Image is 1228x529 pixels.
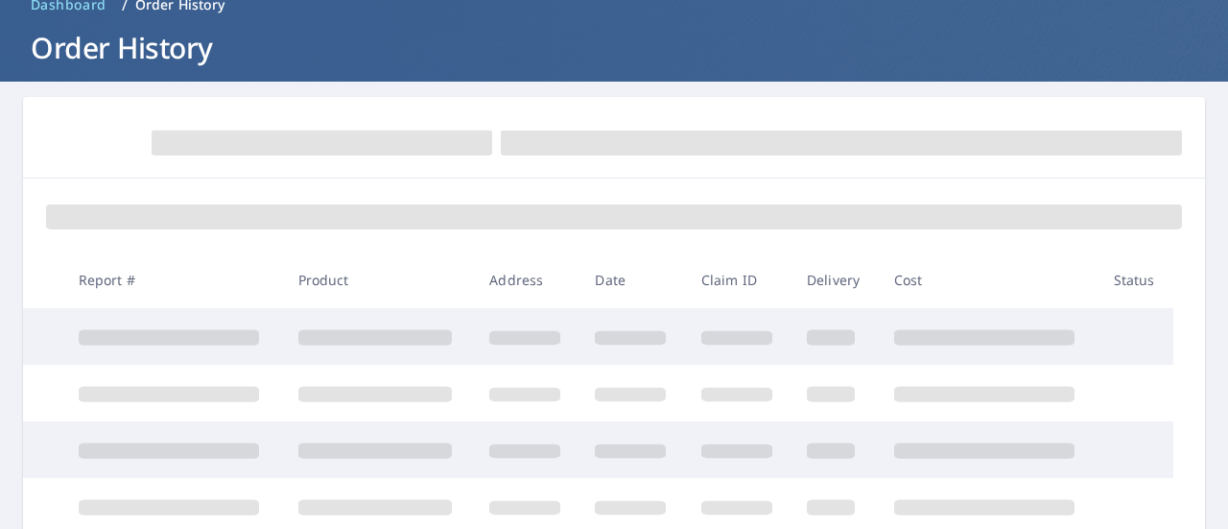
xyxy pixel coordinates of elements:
th: Report # [63,252,283,308]
h1: Order History [23,28,1205,67]
th: Date [579,252,685,308]
th: Claim ID [686,252,791,308]
th: Delivery [791,252,879,308]
th: Product [283,252,475,308]
th: Cost [879,252,1098,308]
th: Status [1098,252,1173,308]
th: Address [474,252,579,308]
